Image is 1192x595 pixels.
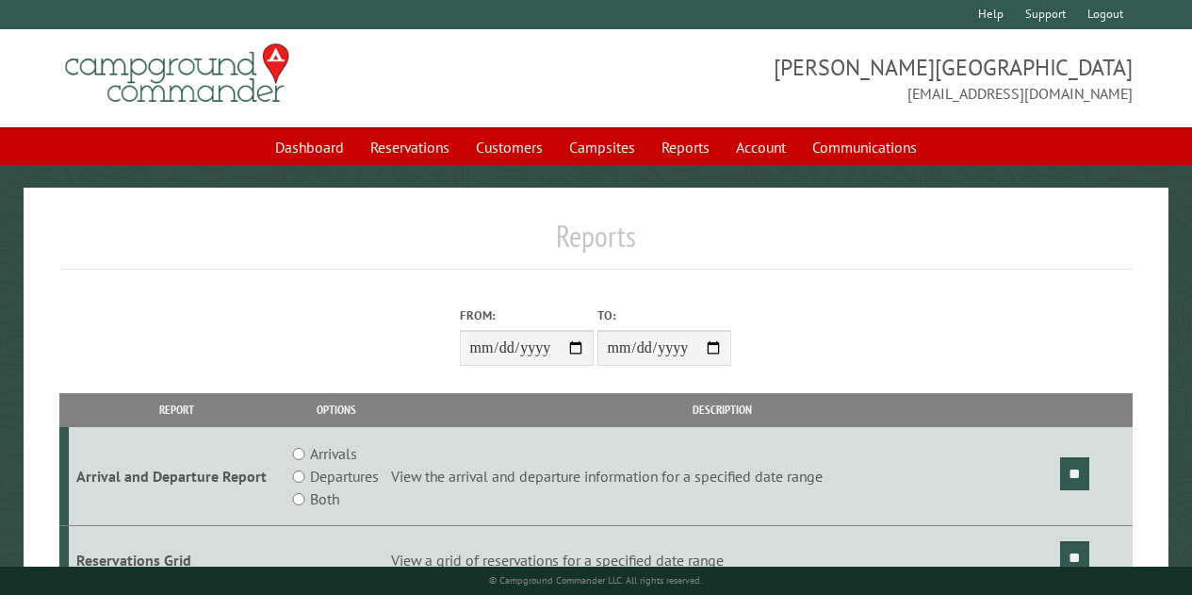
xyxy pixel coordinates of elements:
[596,52,1133,105] span: [PERSON_NAME][GEOGRAPHIC_DATA] [EMAIL_ADDRESS][DOMAIN_NAME]
[310,465,379,488] label: Departures
[310,442,357,465] label: Arrivals
[465,129,554,165] a: Customers
[388,526,1057,595] td: View a grid of reservations for a specified date range
[725,129,797,165] a: Account
[359,129,461,165] a: Reservations
[264,129,355,165] a: Dashboard
[310,488,339,510] label: Both
[388,393,1057,426] th: Description
[59,37,295,110] img: Campground Commander
[489,574,702,587] small: © Campground Commander LLC. All rights reserved.
[558,129,646,165] a: Campsites
[59,218,1133,270] h1: Reports
[460,306,594,324] label: From:
[650,129,721,165] a: Reports
[801,129,928,165] a: Communications
[284,393,388,426] th: Options
[388,427,1057,526] td: View the arrival and departure information for a specified date range
[597,306,731,324] label: To:
[69,427,284,526] td: Arrival and Departure Report
[69,393,284,426] th: Report
[69,526,284,595] td: Reservations Grid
